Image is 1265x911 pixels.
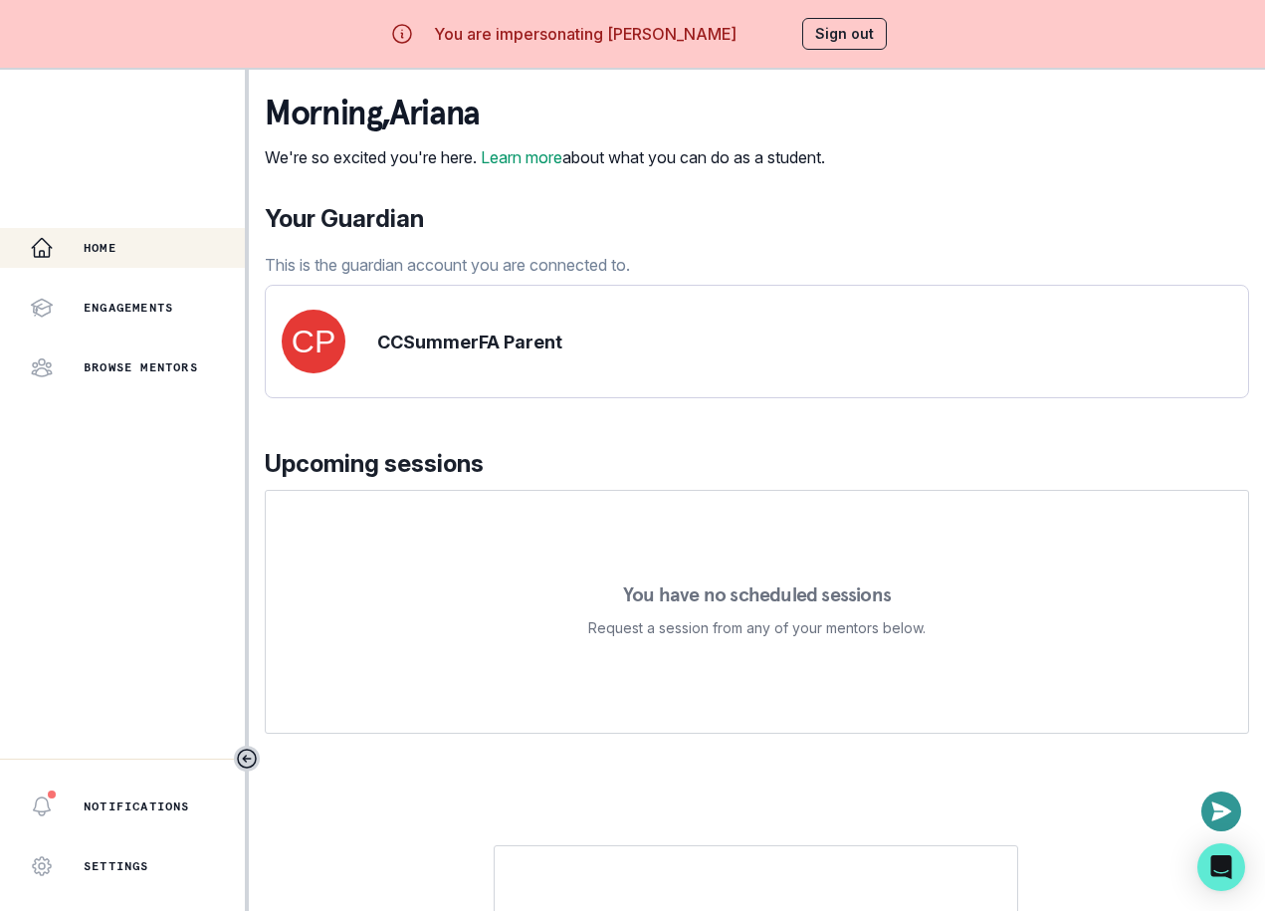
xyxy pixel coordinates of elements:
p: CCSummerFA Parent [377,329,562,355]
p: Browse Mentors [84,359,198,375]
a: Learn more [481,147,562,167]
p: Upcoming sessions [265,446,1249,482]
p: You are impersonating [PERSON_NAME] [434,22,737,46]
p: Settings [84,858,149,874]
p: Engagements [84,300,173,316]
p: morning , Ariana [265,94,825,133]
img: svg [282,310,345,373]
p: Request a session from any of your mentors below. [588,616,926,640]
button: Sign out [802,18,887,50]
p: Notifications [84,798,190,814]
p: You have no scheduled sessions [623,584,891,604]
div: Open Intercom Messenger [1197,843,1245,891]
button: Toggle sidebar [234,746,260,772]
p: We're so excited you're here. about what you can do as a student. [265,145,825,169]
p: Home [84,240,116,256]
p: Your Guardian [265,201,630,237]
button: Open or close messaging widget [1201,792,1241,831]
p: This is the guardian account you are connected to. [265,253,630,277]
